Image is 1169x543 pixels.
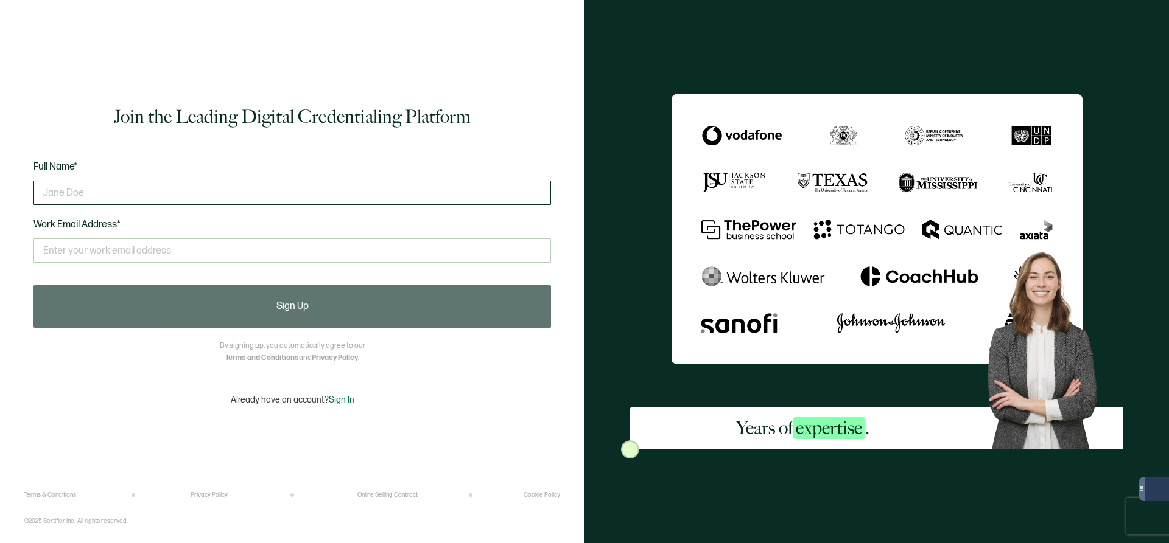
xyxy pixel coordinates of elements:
[220,340,365,364] p: By signing up, you automatically agree to our and .
[114,105,471,129] h1: Join the Leading Digital Credentialing Platform
[329,395,354,405] span: Sign In
[793,417,865,439] span: expertise
[312,353,358,362] a: Privacy Policy
[276,302,309,311] span: Sign Up
[975,242,1123,449] img: Sertifier Signup - Years of <span class="strong-h">expertise</span>. Hero
[225,353,299,362] a: Terms and Conditions
[357,491,418,499] a: Online Selling Contract
[231,395,354,405] p: Already have an account?
[24,491,76,499] a: Terms & Conditions
[672,94,1083,364] img: Sertifier Signup - Years of <span class="strong-h">expertise</span>.
[33,238,551,263] input: Enter your work email address
[736,416,869,440] h2: Years of .
[33,181,551,205] input: Jane Doe
[621,440,639,458] img: Sertifier Signup
[33,285,551,328] button: Sign Up
[524,491,560,499] a: Cookie Policy
[33,161,78,173] span: Full Name*
[33,219,121,230] span: Work Email Address*
[191,491,228,499] a: Privacy Policy
[24,517,128,525] p: ©2025 Sertifier Inc.. All rights reserved.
